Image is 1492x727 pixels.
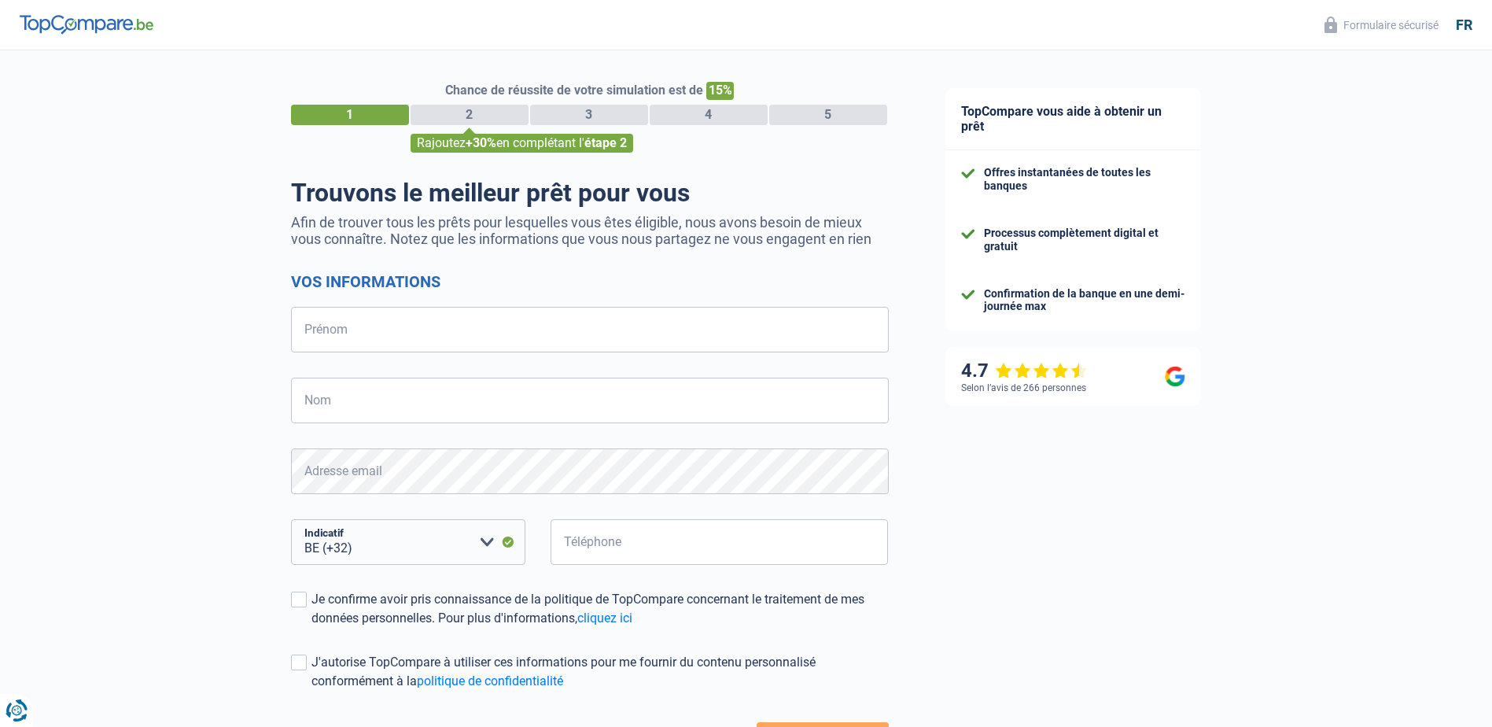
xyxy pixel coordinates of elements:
div: Rajoutez en complétant l' [411,134,633,153]
div: Selon l’avis de 266 personnes [961,382,1086,393]
div: 4 [650,105,768,125]
div: TopCompare vous aide à obtenir un prêt [945,88,1201,150]
input: 401020304 [551,519,889,565]
p: Afin de trouver tous les prêts pour lesquelles vous êtes éligible, nous avons besoin de mieux vou... [291,214,889,247]
span: 15% [706,82,734,100]
h2: Vos informations [291,272,889,291]
div: Confirmation de la banque en une demi-journée max [984,287,1185,314]
div: Offres instantanées de toutes les banques [984,166,1185,193]
div: 3 [530,105,648,125]
img: TopCompare Logo [20,15,153,34]
div: 4.7 [961,360,1088,382]
div: 5 [769,105,887,125]
span: Chance de réussite de votre simulation est de [445,83,703,98]
div: 2 [411,105,529,125]
a: politique de confidentialité [417,673,563,688]
div: Processus complètement digital et gratuit [984,227,1185,253]
div: J'autorise TopCompare à utiliser ces informations pour me fournir du contenu personnalisé conform... [311,653,889,691]
span: étape 2 [584,135,627,150]
div: 1 [291,105,409,125]
button: Formulaire sécurisé [1315,12,1448,38]
h1: Trouvons le meilleur prêt pour vous [291,178,889,208]
div: Je confirme avoir pris connaissance de la politique de TopCompare concernant le traitement de mes... [311,590,889,628]
div: fr [1456,17,1472,34]
span: +30% [466,135,496,150]
a: cliquez ici [577,611,632,626]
